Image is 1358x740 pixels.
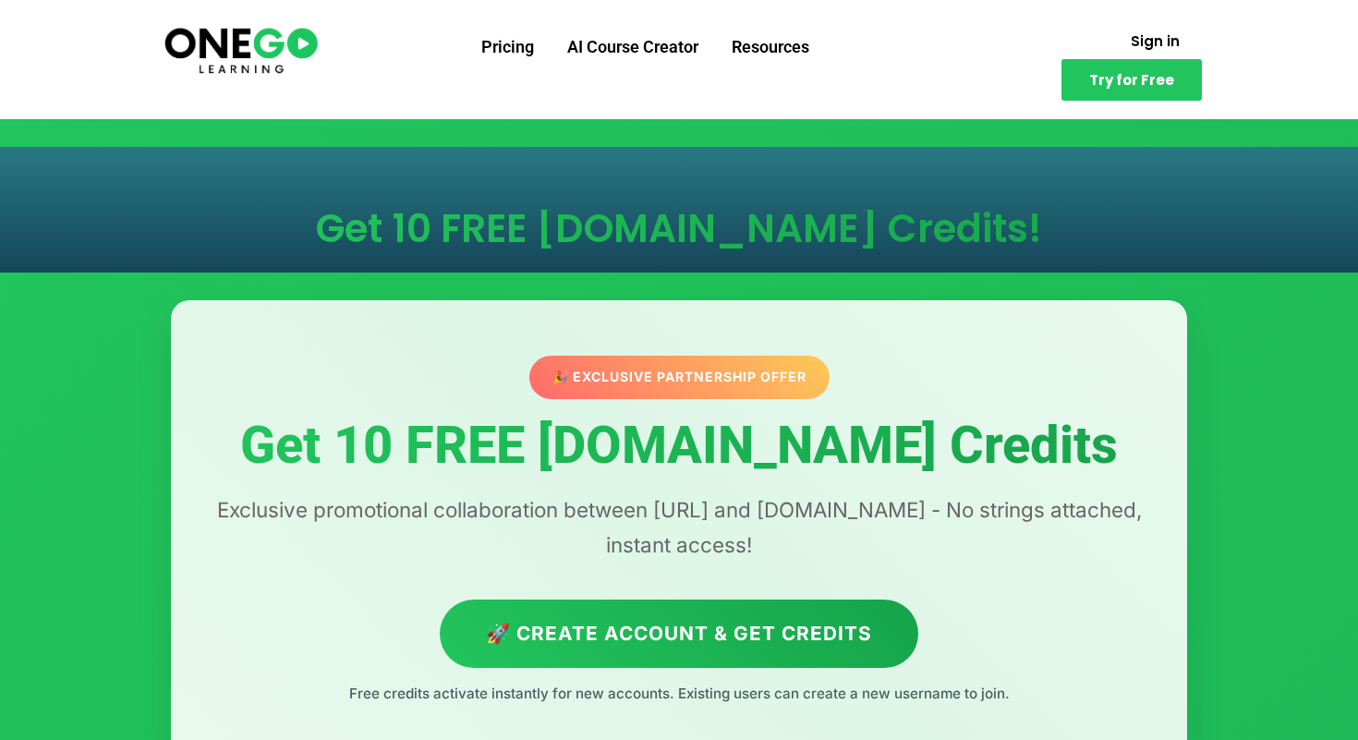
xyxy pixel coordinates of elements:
a: Resources [715,23,826,71]
a: 🚀 Create Account & Get Credits [440,600,918,667]
p: Exclusive promotional collaboration between [URL] and [DOMAIN_NAME] - No strings attached, instan... [208,492,1150,563]
a: Sign in [1109,23,1202,59]
a: Try for Free [1061,59,1202,101]
a: Pricing [465,23,551,71]
div: 🎉 Exclusive Partnership Offer [529,356,830,398]
span: Try for Free [1089,73,1174,87]
p: Free credits activate instantly for new accounts. Existing users can create a new username to join. [208,682,1150,706]
h1: Get 10 FREE [DOMAIN_NAME] Credits! [189,210,1169,249]
a: AI Course Creator [551,23,715,71]
h1: Get 10 FREE [DOMAIN_NAME] Credits [208,418,1150,475]
span: Sign in [1131,34,1180,48]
